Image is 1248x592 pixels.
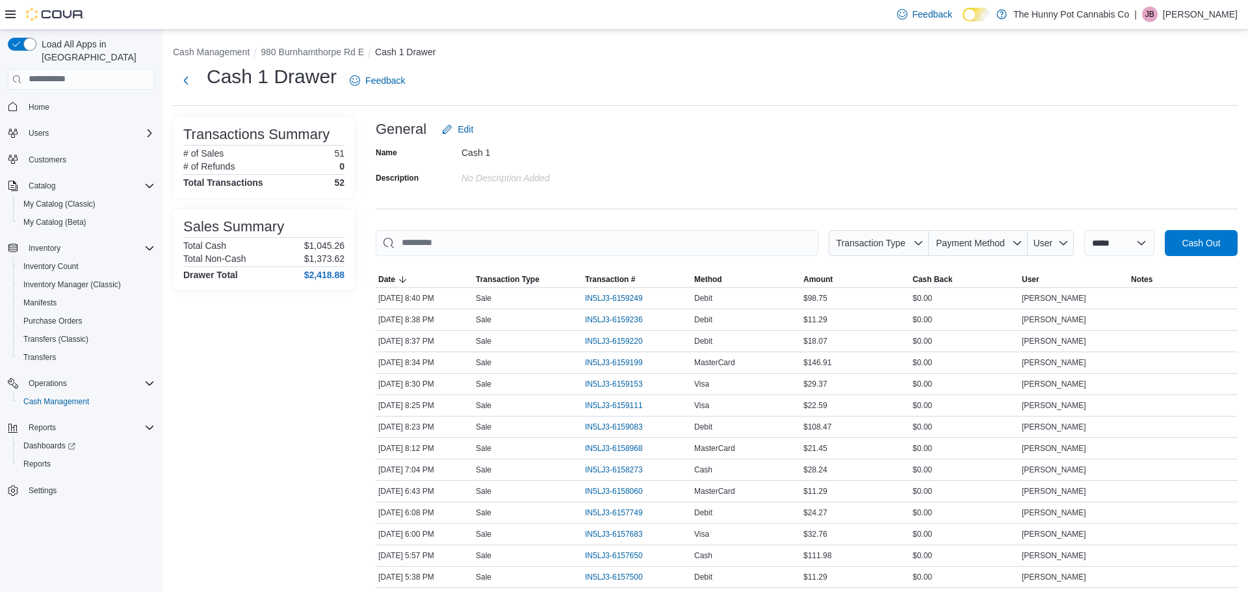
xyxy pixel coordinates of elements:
[910,290,1019,306] div: $0.00
[13,213,160,231] button: My Catalog (Beta)
[18,394,94,409] a: Cash Management
[13,348,160,367] button: Transfers
[13,455,160,473] button: Reports
[585,357,643,368] span: IN5LJ3-6159199
[803,422,831,432] span: $108.47
[910,462,1019,478] div: $0.00
[694,357,735,368] span: MasterCard
[910,333,1019,349] div: $0.00
[585,465,643,475] span: IN5LJ3-6158273
[23,420,155,435] span: Reports
[29,485,57,496] span: Settings
[585,483,656,499] button: IN5LJ3-6158060
[910,398,1019,413] div: $0.00
[476,508,491,518] p: Sale
[892,1,957,27] a: Feedback
[694,400,709,411] span: Visa
[23,316,83,326] span: Purchase Orders
[304,270,344,280] h4: $2,418.88
[376,505,473,521] div: [DATE] 6:08 PM
[1022,422,1086,432] span: [PERSON_NAME]
[23,261,79,272] span: Inventory Count
[29,155,66,165] span: Customers
[13,276,160,294] button: Inventory Manager (Classic)
[376,290,473,306] div: [DATE] 8:40 PM
[694,486,735,496] span: MasterCard
[910,526,1019,542] div: $0.00
[183,240,226,251] h6: Total Cash
[963,8,990,21] input: Dark Mode
[585,333,656,349] button: IN5LJ3-6159220
[183,148,224,159] h6: # of Sales
[376,148,397,158] label: Name
[18,214,92,230] a: My Catalog (Beta)
[183,161,235,172] h6: # of Refunds
[913,8,952,21] span: Feedback
[18,313,88,329] a: Purchase Orders
[23,125,54,141] button: Users
[23,99,55,115] a: Home
[183,219,284,235] h3: Sales Summary
[910,355,1019,370] div: $0.00
[3,177,160,195] button: Catalog
[18,350,155,365] span: Transfers
[376,312,473,328] div: [DATE] 8:38 PM
[13,393,160,411] button: Cash Management
[18,456,56,472] a: Reports
[18,259,155,274] span: Inventory Count
[913,274,952,285] span: Cash Back
[8,92,155,534] nav: Complex example
[585,486,643,496] span: IN5LJ3-6158060
[803,400,827,411] span: $22.59
[476,336,491,346] p: Sale
[476,357,491,368] p: Sale
[585,376,656,392] button: IN5LJ3-6159153
[23,178,60,194] button: Catalog
[585,312,656,328] button: IN5LJ3-6159236
[23,279,121,290] span: Inventory Manager (Classic)
[376,122,426,137] h3: General
[376,569,473,585] div: [DATE] 5:38 PM
[929,230,1028,256] button: Payment Method
[18,331,155,347] span: Transfers (Classic)
[334,177,344,188] h4: 52
[476,400,491,411] p: Sale
[803,379,827,389] span: $29.37
[585,336,643,346] span: IN5LJ3-6159220
[18,438,155,454] span: Dashboards
[585,400,643,411] span: IN5LJ3-6159111
[376,419,473,435] div: [DATE] 8:23 PM
[18,331,94,347] a: Transfers (Classic)
[829,230,929,256] button: Transaction Type
[23,151,155,168] span: Customers
[910,312,1019,328] div: $0.00
[910,376,1019,392] div: $0.00
[1022,465,1086,475] span: [PERSON_NAME]
[461,142,636,158] div: Cash 1
[476,572,491,582] p: Sale
[13,294,160,312] button: Manifests
[23,298,57,308] span: Manifests
[803,274,833,285] span: Amount
[3,418,160,437] button: Reports
[376,483,473,499] div: [DATE] 6:43 PM
[183,177,263,188] h4: Total Transactions
[23,217,86,227] span: My Catalog (Beta)
[376,526,473,542] div: [DATE] 6:00 PM
[173,68,199,94] button: Next
[1022,400,1086,411] span: [PERSON_NAME]
[694,572,712,582] span: Debit
[694,550,712,561] span: Cash
[1022,336,1086,346] span: [PERSON_NAME]
[1013,6,1129,22] p: The Hunny Pot Cannabis Co
[23,420,61,435] button: Reports
[261,47,364,57] button: 980 Burnhamthorpe Rd E
[304,240,344,251] p: $1,045.26
[461,168,636,183] div: No Description added
[910,569,1019,585] div: $0.00
[803,443,827,454] span: $21.45
[803,529,827,539] span: $32.76
[803,336,827,346] span: $18.07
[801,272,910,287] button: Amount
[1033,238,1053,248] span: User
